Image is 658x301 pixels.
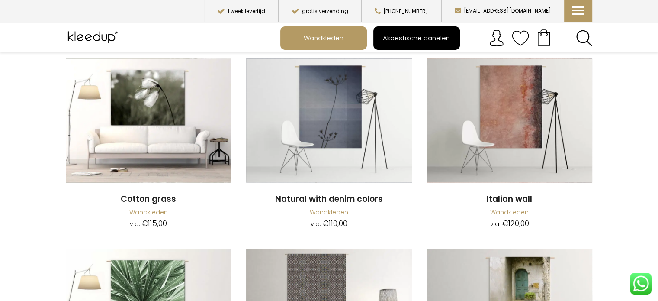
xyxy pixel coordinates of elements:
[427,58,592,184] a: Italian Wall
[576,30,592,46] a: Search
[246,58,411,184] a: Natural With Denim ColorsDetail Wandkleed
[488,29,505,47] img: account.svg
[66,26,122,48] img: Kleedup
[427,58,592,183] img: Italian Wall
[299,29,348,46] span: Wandkleden
[142,218,167,229] bdi: 115,00
[246,194,411,205] a: Natural with denim colors
[378,29,455,46] span: Akoestische panelen
[502,218,508,229] span: €
[323,218,329,229] span: €
[129,208,168,217] a: Wandkleden
[529,26,558,48] a: Your cart
[66,194,231,205] a: Cotton grass
[310,208,348,217] a: Wandkleden
[66,58,231,183] img: Cotton Grass
[311,220,321,228] span: v.a.
[280,26,599,50] nav: Main menu
[374,27,459,49] a: Akoestische panelen
[490,220,501,228] span: v.a.
[142,218,148,229] span: €
[66,58,231,184] a: Cotton Grass
[130,220,140,228] span: v.a.
[281,27,366,49] a: Wandkleden
[323,218,347,229] bdi: 110,00
[512,29,529,47] img: verlanglijstje.svg
[490,208,529,217] a: Wandkleden
[246,58,411,183] img: Natural With Denim Colors
[502,218,529,229] bdi: 120,00
[427,194,592,205] a: Italian wall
